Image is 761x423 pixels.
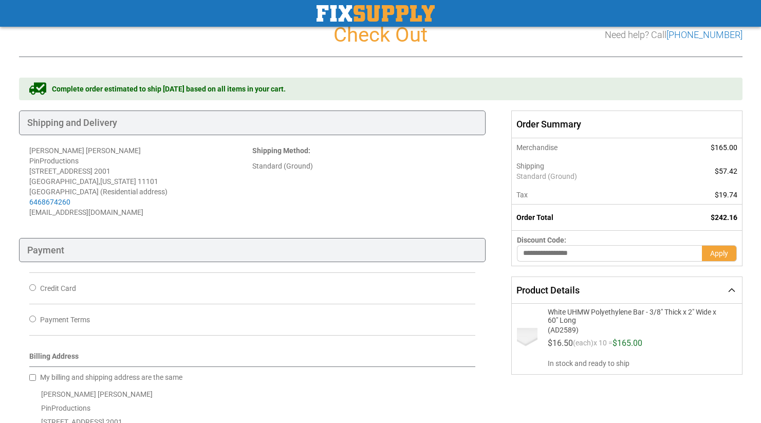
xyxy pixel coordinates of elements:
a: 6468674260 [29,198,70,206]
span: $165.00 [711,143,737,152]
h1: Check Out [19,24,743,46]
span: White UHMW Polyethylene Bar - 3/8" Thick x 2" Wide x 60" Long [548,308,720,324]
span: Product Details [516,285,580,296]
span: (each) [573,339,593,352]
span: Shipping [516,162,544,170]
span: Order Summary [511,111,742,138]
span: Standard (Ground) [516,171,658,181]
span: Apply [710,249,728,258]
span: x 10 = [593,339,612,352]
address: [PERSON_NAME] [PERSON_NAME] PinProductions [STREET_ADDRESS] 2001 [GEOGRAPHIC_DATA] , 11101 [GEOGR... [29,145,252,217]
strong: Order Total [516,213,553,222]
a: [PHONE_NUMBER] [666,29,743,40]
span: $16.50 [548,338,573,348]
th: Merchandise [512,138,663,157]
th: Tax [512,186,663,205]
span: $19.74 [715,191,737,199]
span: $165.00 [612,338,642,348]
a: store logo [317,5,435,22]
span: In stock and ready to ship [548,358,733,369]
img: White UHMW Polyethylene Bar - 3/8" Thick x 2" Wide x 60" Long [517,328,537,348]
h3: Need help? Call [605,30,743,40]
strong: : [252,146,310,155]
span: $242.16 [711,213,737,222]
span: [EMAIL_ADDRESS][DOMAIN_NAME] [29,208,143,216]
span: (AD2589) [548,324,720,334]
img: Fix Industrial Supply [317,5,435,22]
span: Payment Terms [40,316,90,324]
span: Discount Code: [517,236,566,244]
span: My billing and shipping address are the same [40,373,182,381]
span: Credit Card [40,284,76,292]
div: Shipping and Delivery [19,111,486,135]
span: Complete order estimated to ship [DATE] based on all items in your cart. [52,84,286,94]
div: Standard (Ground) [252,161,475,171]
button: Apply [702,245,737,262]
span: Shipping Method [252,146,308,155]
div: Payment [19,238,486,263]
div: Billing Address [29,351,476,367]
span: [US_STATE] [100,177,136,186]
span: $57.42 [715,167,737,175]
